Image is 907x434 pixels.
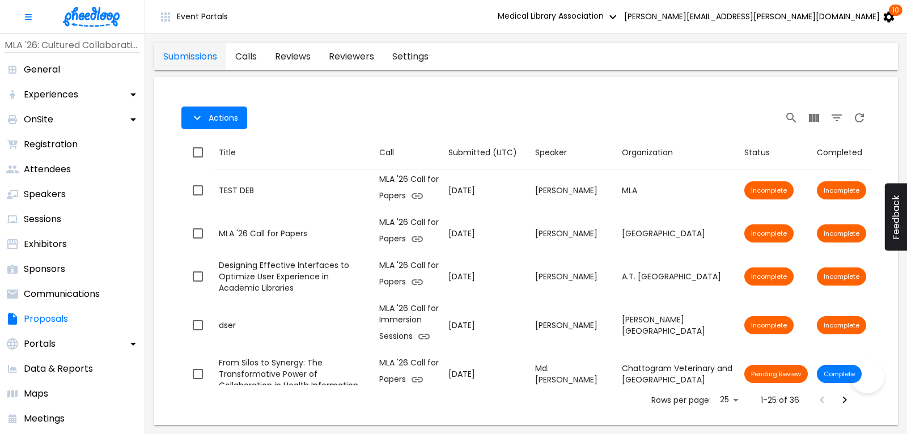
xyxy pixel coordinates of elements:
[24,387,48,401] p: Maps
[622,314,735,337] div: [PERSON_NAME][GEOGRAPHIC_DATA]
[817,267,866,286] div: Submission is incomplete
[744,229,794,238] span: Incomplete
[154,43,438,70] div: proposals tabs
[761,394,799,406] p: 1-25 of 36
[535,320,613,331] div: [PERSON_NAME]
[209,113,238,122] span: Actions
[5,39,140,52] p: MLA '26: Cultured Collaborations
[379,259,439,293] div: MLA '26 Call for Papers
[24,88,78,101] p: Experiences
[744,267,794,286] div: Proposal submission has not been completed
[715,392,743,408] div: 25
[379,357,439,391] div: MLA '26 Call for Papers
[24,63,60,76] p: General
[154,43,226,70] a: proposals-tab-submissions
[24,113,53,126] p: OnSite
[889,5,902,16] span: 10
[379,216,439,250] div: MLA '26 Call for Papers
[448,146,517,160] div: Submitted (UTC)
[24,212,61,226] p: Sessions
[817,272,866,281] span: Incomplete
[622,146,673,160] div: Organization
[266,43,320,70] a: proposals-tab-reviews
[24,188,66,201] p: Speakers
[617,142,677,163] button: Sort
[24,163,71,176] p: Attendees
[24,287,100,301] p: Communications
[448,320,526,331] p: [DATE]
[622,228,735,239] div: [GEOGRAPHIC_DATA]
[622,363,735,385] div: Chattogram Veterinary and [GEOGRAPHIC_DATA]
[24,337,56,351] p: Portals
[177,12,228,21] span: Event Portals
[383,43,438,70] a: proposals-tab-settings
[535,185,613,196] div: [PERSON_NAME]
[444,142,522,163] button: Sort
[320,43,383,70] a: proposals-tab-reviewers
[448,185,526,197] p: [DATE]
[817,229,866,238] span: Incomplete
[219,259,370,293] div: Designing Effective Interfaces to Optimize User Experience in Academic Libraries
[744,272,794,281] span: Incomplete
[535,146,613,159] div: Speaker
[744,146,808,159] div: Status
[448,228,526,240] p: [DATE]
[744,316,794,334] div: Proposal submission has not been completed
[150,6,237,28] button: Event Portals
[535,271,613,282] div: [PERSON_NAME]
[24,138,78,151] p: Registration
[817,321,866,330] span: Incomplete
[780,107,803,129] button: Search
[622,185,735,196] div: MLA
[24,237,67,251] p: Exhibitors
[651,394,711,406] p: Rows per page:
[379,303,439,348] div: MLA '26 Call for Immersion Sessions
[24,362,93,376] p: Data & Reports
[622,6,898,28] button: [PERSON_NAME][EMAIL_ADDRESS][PERSON_NAME][DOMAIN_NAME] 10
[24,262,65,276] p: Sponsors
[744,321,794,330] span: Incomplete
[817,365,862,383] div: Submission is complete
[624,12,880,21] span: [PERSON_NAME][EMAIL_ADDRESS][PERSON_NAME][DOMAIN_NAME]
[219,357,370,391] div: From Silos to Synergy: The Transformative Power of Collaboration in Health Information
[891,195,901,240] span: Feedback
[379,173,439,207] div: MLA '26 Call for Papers
[181,107,247,129] button: Actions
[226,43,266,70] a: proposals-tab-calls
[379,146,439,159] div: Call
[448,368,526,380] p: [DATE]
[622,271,735,282] div: A.T. [GEOGRAPHIC_DATA]
[744,365,808,383] div: Proposal is pending review
[817,316,866,334] div: Submission is incomplete
[181,100,871,136] div: Table Toolbar
[848,107,871,129] button: Refresh Page
[498,10,620,22] span: Medical Library Association
[535,363,613,385] div: Md. [PERSON_NAME]
[744,181,794,199] div: Proposal submission has not been completed
[817,146,866,159] div: Completed
[63,7,120,27] img: logo
[535,228,613,239] div: [PERSON_NAME]
[817,181,866,199] div: Submission is incomplete
[448,271,526,283] p: [DATE]
[495,6,622,28] button: Medical Library Association
[850,359,884,393] iframe: Help Scout Beacon - Open
[24,412,65,426] p: Meetings
[219,320,370,331] div: dser
[744,186,794,195] span: Incomplete
[24,312,68,326] p: Proposals
[817,224,866,242] div: Submission is incomplete
[219,185,370,196] div: TEST DEB
[833,389,856,411] button: Next Page
[848,110,871,124] span: Refresh Page
[744,369,808,378] span: Pending Review
[219,228,370,239] div: MLA '26 Call for Papers
[803,107,825,129] button: View Columns
[817,369,862,378] span: Complete
[825,107,848,129] button: Filter Table
[817,186,866,195] span: Incomplete
[744,224,794,242] div: Proposal submission has not been completed
[219,146,370,159] div: Title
